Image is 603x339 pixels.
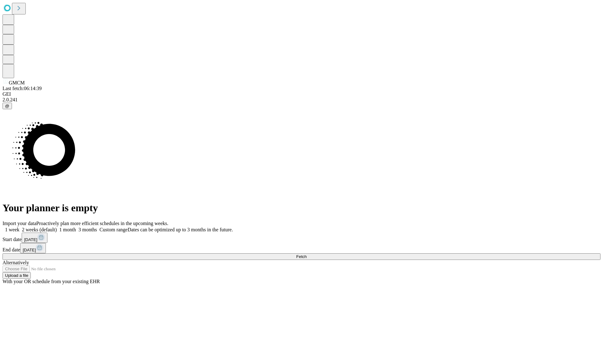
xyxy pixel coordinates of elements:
[20,243,46,253] button: [DATE]
[3,202,600,214] h1: Your planner is empty
[3,91,600,97] div: GEI
[79,227,97,232] span: 3 months
[100,227,128,232] span: Custom range
[3,233,600,243] div: Start date
[3,221,36,226] span: Import your data
[3,253,600,260] button: Fetch
[296,254,307,259] span: Fetch
[22,227,57,232] span: 2 weeks (default)
[128,227,233,232] span: Dates can be optimized up to 3 months in the future.
[23,248,36,252] span: [DATE]
[3,97,600,103] div: 2.0.241
[3,279,100,284] span: With your OR schedule from your existing EHR
[3,103,12,109] button: @
[59,227,76,232] span: 1 month
[5,227,19,232] span: 1 week
[3,260,29,265] span: Alternatively
[3,272,31,279] button: Upload a file
[5,104,9,108] span: @
[24,237,37,242] span: [DATE]
[3,86,42,91] span: Last fetch: 06:14:39
[22,233,47,243] button: [DATE]
[9,80,25,85] span: GMCM
[36,221,168,226] span: Proactively plan more efficient schedules in the upcoming weeks.
[3,243,600,253] div: End date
